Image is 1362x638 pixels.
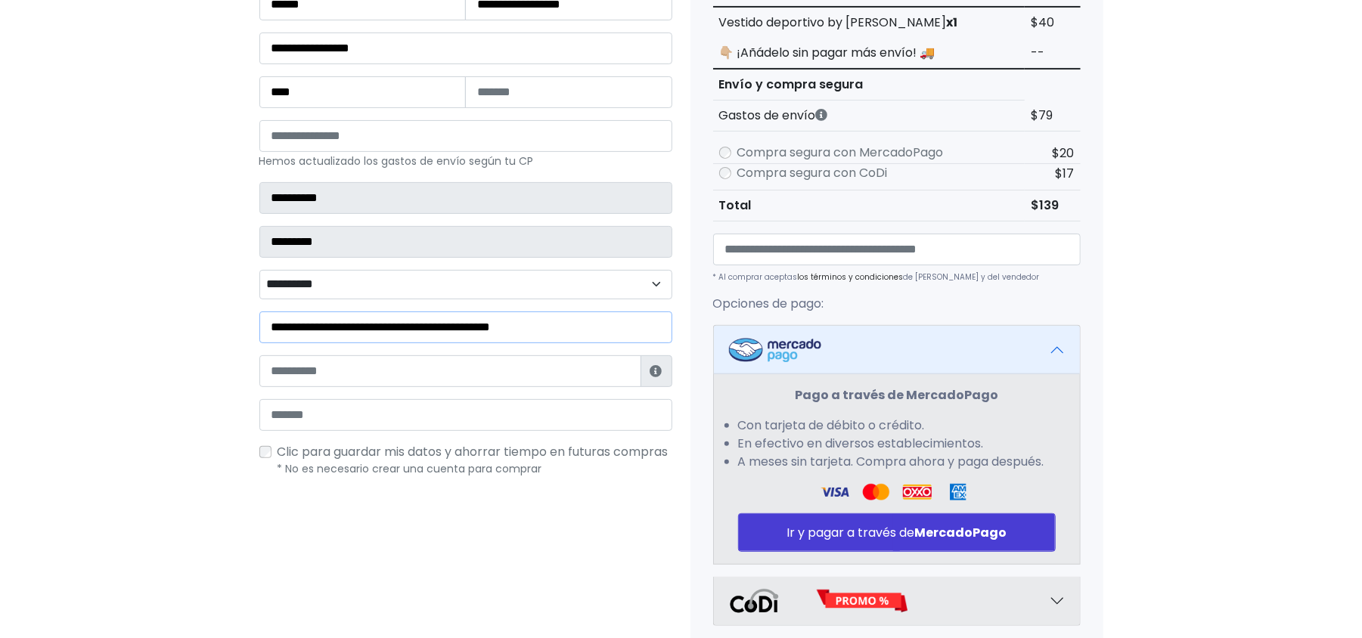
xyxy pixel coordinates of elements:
[1025,190,1080,221] td: $139
[1056,165,1075,182] span: $17
[944,483,973,501] img: Amex Logo
[821,483,849,501] img: Visa Logo
[737,144,944,162] label: Compra segura con MercadoPago
[278,461,672,477] p: * No es necesario crear una cuenta para comprar
[738,417,1056,435] li: Con tarjeta de débito o crédito.
[1025,101,1080,132] td: $79
[816,109,828,121] i: Los gastos de envío dependen de códigos postales. ¡Te puedes llevar más productos en un solo envío !
[650,365,662,377] i: Estafeta lo usará para ponerse en contacto en caso de tener algún problema con el envío
[737,164,888,182] label: Compra segura con CoDi
[1025,38,1080,69] td: --
[1025,7,1080,38] td: $40
[1053,144,1075,162] span: $20
[713,295,1081,313] p: Opciones de pago:
[738,453,1056,471] li: A meses sin tarjeta. Compra ahora y paga después.
[947,14,958,31] strong: x1
[914,524,1007,541] strong: MercadoPago
[713,190,1025,221] th: Total
[738,435,1056,453] li: En efectivo en diversos establecimientos.
[259,153,534,169] small: Hemos actualizado los gastos de envío según tu CP
[713,101,1025,132] th: Gastos de envío
[738,513,1056,552] button: Ir y pagar a través deMercadoPago
[798,271,904,283] a: los términos y condiciones
[861,483,890,501] img: Visa Logo
[713,38,1025,69] td: 👇🏼 ¡Añádelo sin pagar más envío! 🚚
[816,589,909,613] img: Promo
[713,69,1025,101] th: Envío y compra segura
[729,338,821,362] img: Mercadopago Logo
[713,7,1025,38] td: Vestido deportivo by [PERSON_NAME]
[713,271,1081,283] p: * Al comprar aceptas de [PERSON_NAME] y del vendedor
[795,386,998,404] strong: Pago a través de MercadoPago
[278,443,669,460] span: Clic para guardar mis datos y ahorrar tiempo en futuras compras
[729,589,780,613] img: Codi Logo
[903,483,932,501] img: Oxxo Logo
